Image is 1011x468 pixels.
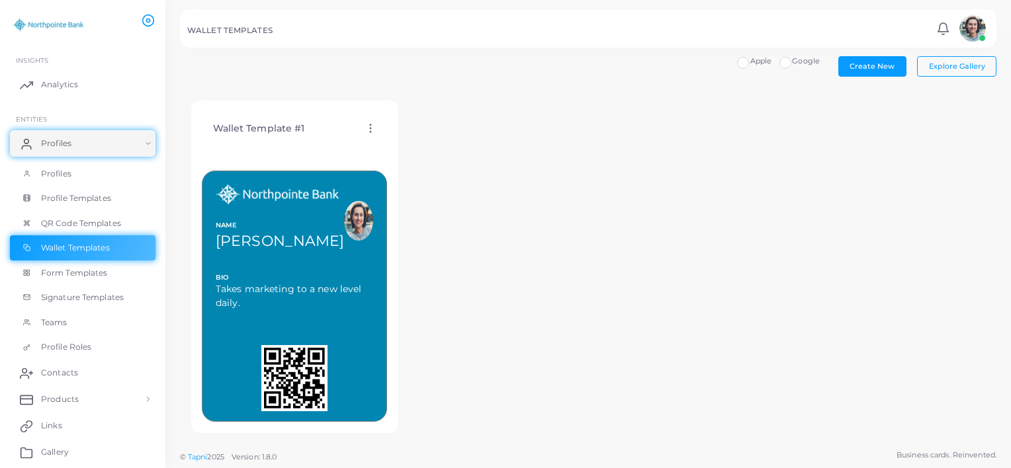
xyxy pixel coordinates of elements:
[897,449,996,461] span: Business cards. Reinvented.
[41,79,78,91] span: Analytics
[955,15,989,42] a: avatar
[10,285,155,310] a: Signature Templates
[10,130,155,157] a: Profiles
[216,232,344,250] span: [PERSON_NAME]
[959,15,986,42] img: avatar
[10,334,155,360] a: Profile Roles
[41,292,124,303] span: Signature Templates
[10,310,155,335] a: Teams
[10,412,155,439] a: Links
[41,317,67,329] span: Teams
[344,201,373,241] img: a8ee25be80eca4675db1ce4f4b55b8b68a019026abd7dc1fbd647f3f86647163.png
[207,451,224,463] span: 2025
[838,56,906,76] button: Create New
[180,451,277,463] span: ©
[10,260,155,286] a: Form Templates
[750,56,772,65] span: Apple
[41,367,78,379] span: Contacts
[16,115,47,123] span: ENTITIES
[261,345,328,411] img: QR Code
[12,13,85,37] img: logo
[10,186,155,211] a: Profile Templates
[10,211,155,236] a: QR Code Templates
[41,192,111,204] span: Profile Templates
[41,242,110,254] span: Wallet Templates
[41,267,108,279] span: Form Templates
[187,26,273,35] h5: WALLET TEMPLATES
[41,137,71,149] span: Profiles
[216,184,339,204] img: Logo
[10,439,155,465] a: Gallery
[10,71,155,98] a: Analytics
[10,235,155,260] a: Wallet Templates
[929,61,985,71] span: Explore Gallery
[216,221,344,231] span: NAME
[188,452,208,461] a: Tapni
[216,273,373,283] span: BIO
[216,282,373,309] span: Takes marketing to a new level daily.
[41,420,62,432] span: Links
[10,360,155,386] a: Contacts
[16,56,48,64] span: INSIGHTS
[850,61,895,71] span: Create New
[41,393,79,405] span: Products
[41,341,91,353] span: Profile Roles
[41,446,69,458] span: Gallery
[792,56,820,65] span: Google
[10,161,155,186] a: Profiles
[41,168,71,180] span: Profiles
[232,452,277,461] span: Version: 1.8.0
[213,123,305,134] h4: Wallet Template #1
[41,217,121,229] span: QR Code Templates
[917,56,996,76] button: Explore Gallery
[10,386,155,412] a: Products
